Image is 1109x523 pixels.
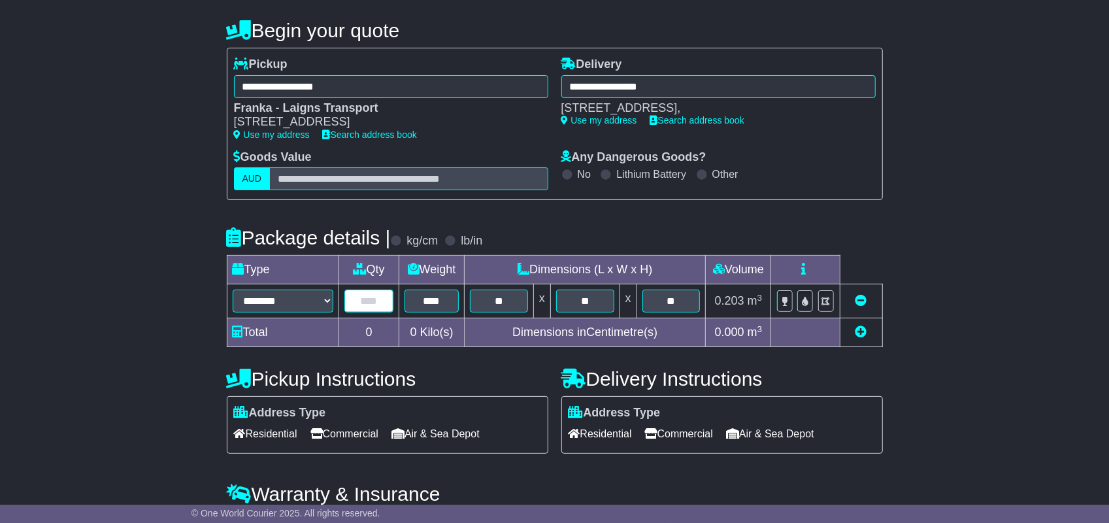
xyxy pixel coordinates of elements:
[715,326,744,339] span: 0.000
[227,318,339,347] td: Total
[234,167,271,190] label: AUD
[234,150,312,165] label: Goods Value
[748,326,763,339] span: m
[855,294,867,307] a: Remove this item
[533,284,550,318] td: x
[757,293,763,303] sup: 3
[561,368,883,390] h4: Delivery Instructions
[310,424,378,444] span: Commercial
[234,406,326,420] label: Address Type
[234,424,297,444] span: Residential
[616,168,686,180] label: Lithium Battery
[561,150,706,165] label: Any Dangerous Goods?
[234,115,535,129] div: [STREET_ADDRESS]
[323,129,417,140] a: Search address book
[227,483,883,505] h4: Warranty & Insurance
[650,115,744,126] a: Search address book
[227,20,883,41] h4: Begin your quote
[234,101,535,116] div: Franka - Laigns Transport
[191,508,380,518] span: © One World Courier 2025. All rights reserved.
[234,58,288,72] label: Pickup
[399,318,465,347] td: Kilo(s)
[757,324,763,334] sup: 3
[561,101,863,116] div: [STREET_ADDRESS],
[339,318,399,347] td: 0
[339,256,399,284] td: Qty
[465,318,706,347] td: Dimensions in Centimetre(s)
[561,115,637,126] a: Use my address
[620,284,637,318] td: x
[227,256,339,284] td: Type
[399,256,465,284] td: Weight
[406,234,438,248] label: kg/cm
[715,294,744,307] span: 0.203
[561,58,622,72] label: Delivery
[706,256,771,284] td: Volume
[578,168,591,180] label: No
[569,424,632,444] span: Residential
[569,406,661,420] label: Address Type
[465,256,706,284] td: Dimensions (L x W x H)
[726,424,814,444] span: Air & Sea Depot
[645,424,713,444] span: Commercial
[461,234,482,248] label: lb/in
[227,368,548,390] h4: Pickup Instructions
[855,326,867,339] a: Add new item
[410,326,417,339] span: 0
[227,227,391,248] h4: Package details |
[234,129,310,140] a: Use my address
[391,424,480,444] span: Air & Sea Depot
[748,294,763,307] span: m
[712,168,738,180] label: Other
